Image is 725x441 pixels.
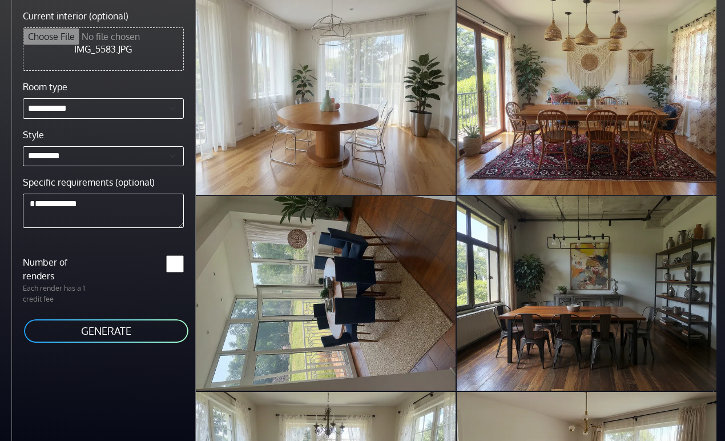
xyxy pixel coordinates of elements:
label: Specific requirements (optional) [23,175,155,189]
label: Style [23,128,44,142]
label: Number of renders [16,255,103,283]
p: Each render has a 1 credit fee [16,283,103,304]
button: GENERATE [23,318,190,344]
label: Current interior (optional) [23,9,128,23]
label: Room type [23,80,67,94]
